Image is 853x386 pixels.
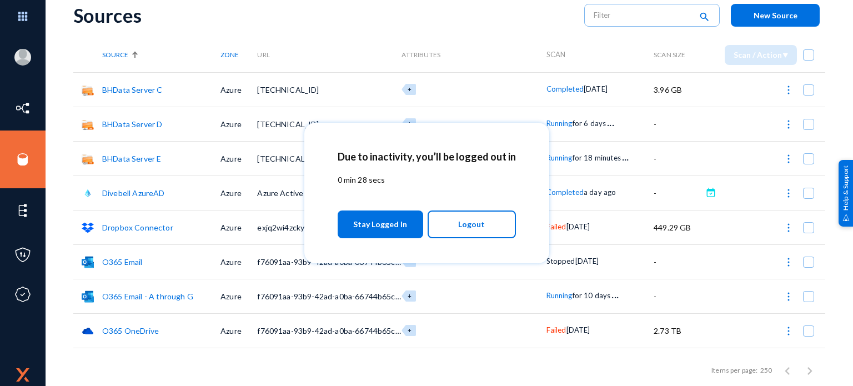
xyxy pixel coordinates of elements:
[338,210,424,238] button: Stay Logged In
[428,210,516,238] button: Logout
[338,151,516,163] h2: Due to inactivity, you’ll be logged out in
[338,174,516,186] p: 0 min 28 secs
[458,215,485,234] span: Logout
[353,214,407,234] span: Stay Logged In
